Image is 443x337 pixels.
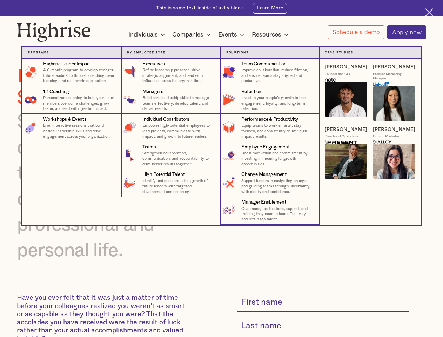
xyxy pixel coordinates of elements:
p: Personalized coaching to help your team members overcome challenges, grow faster, and lead with g... [43,95,115,111]
div: Events [218,31,237,39]
a: Change ManagementSupport leaders in navigating change and guiding teams through uncertainty with ... [220,169,319,197]
strong: Case Studies [325,51,353,54]
a: High Potential TalentIdentify and accelerate the growth of future leaders with targeted developme... [121,169,220,197]
a: Employee EngagementBoost motivation and commitment by investing in meaningful growth opportunities. [220,141,319,169]
strong: Programs [28,51,49,54]
p: Boost motivation and commitment by investing in meaningful growth opportunities. [241,151,313,167]
a: [PERSON_NAME] [373,64,415,70]
div: Executives [142,61,165,67]
a: ExecutivesRefine leadership presence, drive strategic alignment, and lead with influence across t... [121,59,220,86]
p: Empower high-potential employees to lead projects, communicate with impact, and grow into future ... [142,123,215,139]
div: Companies [172,31,213,39]
p: Refine leadership presence, drive strategic alignment, and lead with influence across the organiz... [142,67,215,84]
div: Founder and CEO [325,72,352,77]
input: First name [237,294,409,312]
strong: Solutions [226,51,249,54]
div: Highrise Leader Impact [43,61,91,67]
strong: By Employee Type [127,51,166,54]
div: Individuals [128,31,158,39]
div: Employee Engagement [241,144,289,151]
div: Retention [241,88,261,95]
img: Cross icon [425,8,433,16]
div: This is some text inside of a div block. [156,5,245,12]
div: Manager Enablement [241,199,286,206]
p: Support leaders in navigating change and guiding teams through uncertainty with clarity and confi... [241,178,313,194]
div: 1:1 Coaching [43,88,69,95]
a: Individual ContributorsEmpower high-potential employees to lead projects, communicate with impact... [121,114,220,141]
input: Last name [237,317,409,335]
a: [PERSON_NAME] [373,126,415,133]
p: Invest in your people’s growth to boost engagement, loyalty, and long-term retention. [241,95,313,111]
a: Schedule a demo [328,25,384,39]
a: RetentionInvest in your people’s growth to boost engagement, loyalty, and long-term retention. [220,86,319,114]
p: Strengthen collaboration, communication, and accountability to drive better results together. [142,151,215,167]
div: Director of Operations [325,134,359,139]
div: Companies [172,31,203,39]
p: Identify and accelerate the growth of future leaders with targeted development and coaching. [142,178,215,194]
div: Performance & Productivity [241,116,298,123]
p: Build core leadership skills to manage teams effectively, develop talent, and deliver results. [142,95,215,111]
a: Team CommunicationImprove collaboration, reduce friction, and ensure teams stay aligned and produ... [220,59,319,86]
div: Team Communication [241,61,286,67]
a: TeamsStrengthen collaboration, communication, and accountability to drive better results together. [121,141,220,169]
a: Workshops & EventsLive, interactive sessions that build critical leadership skills and drive enga... [22,114,121,141]
a: Apply now [387,25,426,39]
div: Resources [252,31,290,39]
img: Highrise logo [17,19,91,42]
a: Performance & ProductivityEquip teams to work smarter, stay focused, and consistently deliver hig... [220,114,319,141]
a: 1:1 CoachingPersonalized coaching to help your team members overcome challenges, grow faster, and... [22,86,121,114]
div: Individuals [128,31,167,39]
p: Give managers the tools, support, and training they need to lead effectively and retain top talent. [241,206,313,222]
nav: Companies [11,36,432,224]
div: Managers [142,88,163,95]
div: Product Marketing Manager [373,72,415,81]
div: Events [218,31,246,39]
a: [PERSON_NAME] [325,64,367,70]
a: ManagersBuild core leadership skills to manage teams effectively, develop talent, and deliver res... [121,86,220,114]
div: Resources [252,31,281,39]
p: A 6-month program to develop stronger future leadership through coaching, peer learning, and real... [43,67,115,84]
div: Individual Contributors [142,116,189,123]
a: Highrise Leader ImpactA 6-month program to develop stronger future leadership through coaching, p... [22,59,121,86]
a: Manager EnablementGive managers the tools, support, and training they need to lead effectively an... [220,197,319,225]
p: Equip teams to work smarter, stay focused, and consistently deliver high-impact results. [241,123,313,139]
p: Improve collaboration, reduce friction, and ensure teams stay aligned and productive. [241,67,313,84]
div: Change Management [241,171,286,178]
a: [PERSON_NAME] [325,126,367,133]
div: Growth Marketer [373,134,400,139]
p: Live, interactive sessions that build critical leadership skills and drive engagement across your... [43,123,115,139]
div: Workshops & Events [43,116,86,123]
div: Teams [142,144,156,151]
a: Learn More [253,3,287,14]
div: High Potential Talent [142,171,184,178]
